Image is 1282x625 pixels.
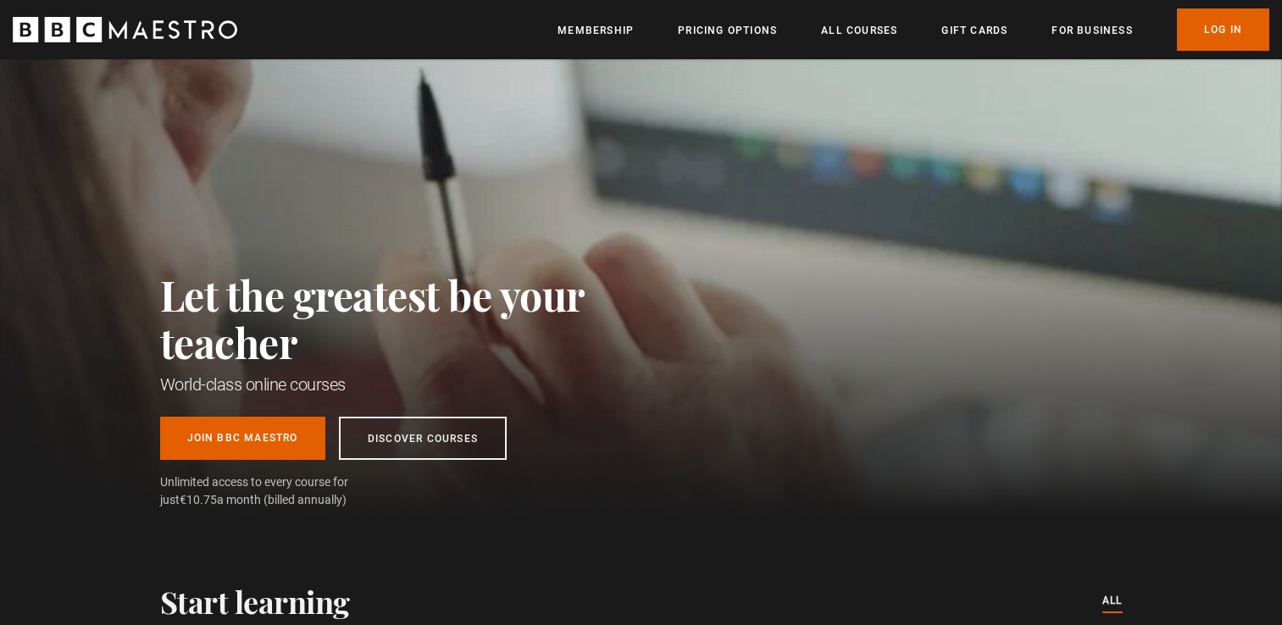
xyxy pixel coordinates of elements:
a: Discover Courses [339,417,507,460]
a: Gift Cards [941,22,1007,39]
nav: Primary [558,8,1269,51]
h1: World-class online courses [160,373,660,396]
a: For business [1052,22,1132,39]
a: Log In [1177,8,1269,51]
a: All Courses [821,22,897,39]
span: €10.75 [180,493,217,506]
h2: Let the greatest be your teacher [160,271,660,366]
svg: BBC Maestro [13,17,237,42]
a: Join BBC Maestro [160,417,325,460]
a: Pricing Options [678,22,777,39]
span: Unlimited access to every course for just a month (billed annually) [160,473,389,509]
a: Membership [558,22,634,39]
